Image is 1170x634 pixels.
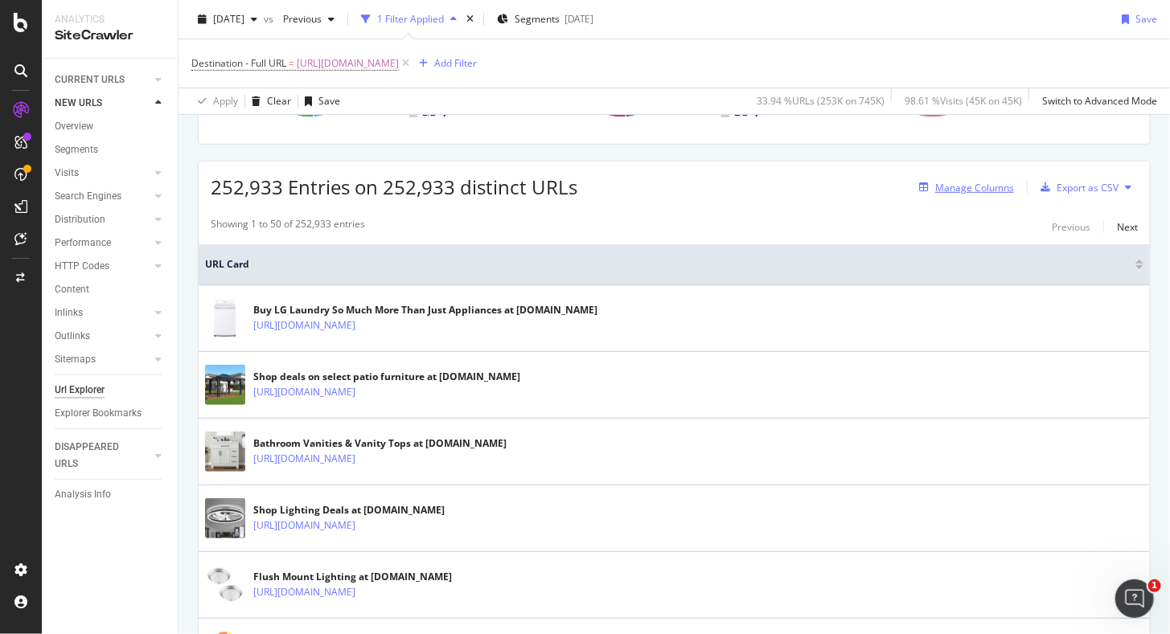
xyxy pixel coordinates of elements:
button: Previous [1052,217,1090,236]
div: [DATE] [564,12,593,26]
div: 98.61 % Visits ( 45K on 45K ) [905,94,1022,108]
button: Manage Columns [913,178,1014,197]
a: Explorer Bookmarks [55,405,166,422]
div: HTTP Codes [55,258,109,275]
a: Analysis Info [55,486,166,503]
a: Visits [55,165,150,182]
div: Showing 1 to 50 of 252,933 entries [211,217,365,236]
div: SiteCrawler [55,27,165,45]
span: vs [264,12,277,26]
button: Add Filter [413,54,477,73]
div: Outlinks [55,328,90,345]
a: [URL][DOMAIN_NAME] [253,451,355,467]
button: Clear [245,88,291,114]
button: Save [298,88,340,114]
span: [URL][DOMAIN_NAME] [297,52,399,75]
a: [URL][DOMAIN_NAME] [253,584,355,600]
button: [DATE] [191,6,264,32]
div: Bathroom Vanities & Vanity Tops at [DOMAIN_NAME] [253,436,507,451]
div: Apply [213,94,238,108]
a: DISAPPEARED URLS [55,439,150,472]
iframe: Intercom live chat [1115,579,1154,618]
text: 1/2 [734,107,748,118]
img: main image [205,565,245,605]
div: Save [1135,12,1157,26]
button: Apply [191,88,238,114]
div: Analysis Info [55,486,111,503]
div: Buy LG Laundry So Much More Than Just Appliances at [DOMAIN_NAME] [253,303,597,317]
div: Segments [55,141,98,158]
button: Switch to Advanced Mode [1036,88,1157,114]
div: Clear [267,94,291,108]
img: main image [205,498,245,538]
span: Destination - Full URL [191,56,286,70]
span: Segments [515,12,560,26]
div: CURRENT URLS [55,72,125,88]
a: HTTP Codes [55,258,150,275]
div: Export as CSV [1057,181,1119,194]
a: Overview [55,118,166,135]
a: Inlinks [55,305,150,321]
div: Save [318,94,340,108]
span: 1 [1148,579,1161,592]
button: Export as CSV [1034,174,1119,200]
div: Next [1117,220,1138,234]
img: main image [205,298,245,338]
a: NEW URLS [55,95,150,112]
div: Manage Columns [935,181,1014,194]
div: Shop Lighting Deals at [DOMAIN_NAME] [253,503,445,517]
div: NEW URLS [55,95,102,112]
img: main image [205,365,245,405]
div: Performance [55,235,111,252]
div: Analytics [55,13,165,27]
div: Overview [55,118,93,135]
span: URL Card [205,257,1131,272]
text: 1/2 [422,107,436,118]
a: [URL][DOMAIN_NAME] [253,517,355,534]
div: Shop deals on select patio furniture at [DOMAIN_NAME] [253,370,520,384]
div: Content [55,281,89,298]
div: Add Filter [434,56,477,70]
div: 1 Filter Applied [377,12,444,26]
a: Performance [55,235,150,252]
div: Search Engines [55,188,121,205]
a: [URL][DOMAIN_NAME] [253,317,355,333]
a: Distribution [55,211,150,228]
img: main image [205,432,245,472]
a: [URL][DOMAIN_NAME] [253,384,355,400]
div: Previous [1052,220,1090,234]
a: CURRENT URLS [55,72,150,88]
div: Switch to Advanced Mode [1042,94,1157,108]
div: Distribution [55,211,105,228]
button: Previous [277,6,341,32]
div: Flush Mount Lighting at [DOMAIN_NAME] [253,570,452,584]
a: Outlinks [55,328,150,345]
button: Save [1115,6,1157,32]
button: 1 Filter Applied [355,6,463,32]
div: Sitemaps [55,351,96,368]
button: Next [1117,217,1138,236]
div: Visits [55,165,79,182]
a: Segments [55,141,166,158]
div: times [463,11,477,27]
a: Content [55,281,166,298]
div: Url Explorer [55,382,105,399]
a: Sitemaps [55,351,150,368]
div: 33.94 % URLs ( 253K on 745K ) [757,94,885,108]
div: DISAPPEARED URLS [55,439,136,472]
span: = [289,56,294,70]
div: Explorer Bookmarks [55,405,142,422]
a: Url Explorer [55,382,166,399]
span: Previous [277,12,322,26]
span: 2025 Aug. 16th [213,12,244,26]
a: Search Engines [55,188,150,205]
span: 252,933 Entries on 252,933 distinct URLs [211,174,577,200]
div: Inlinks [55,305,83,321]
button: Segments[DATE] [491,6,600,32]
